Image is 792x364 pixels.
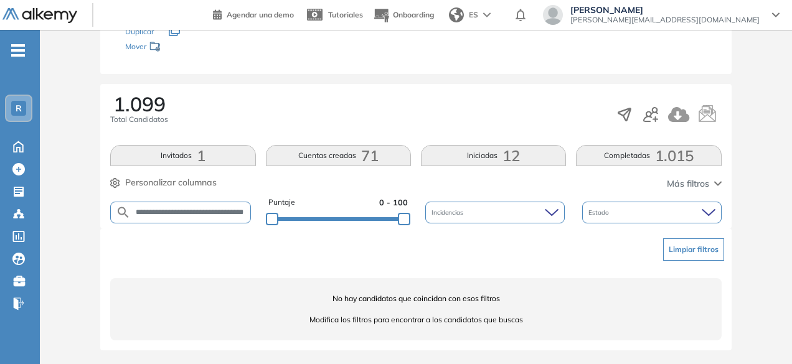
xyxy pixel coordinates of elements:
[588,208,611,217] span: Estado
[110,114,168,125] span: Total Candidatos
[393,10,434,19] span: Onboarding
[110,145,255,166] button: Invitados1
[268,197,295,208] span: Puntaje
[582,202,722,223] div: Estado
[469,9,478,21] span: ES
[110,314,721,325] span: Modifica los filtros para encontrar a los candidatos que buscas
[667,177,722,190] button: Más filtros
[213,6,294,21] a: Agendar una demo
[373,2,434,29] button: Onboarding
[110,176,217,189] button: Personalizar columnas
[483,12,491,17] img: arrow
[570,5,760,15] span: [PERSON_NAME]
[431,208,466,217] span: Incidencias
[227,10,294,19] span: Agendar una demo
[663,238,724,261] button: Limpiar filtros
[576,145,721,166] button: Completadas1.015
[328,10,363,19] span: Tutoriales
[11,49,25,52] i: -
[113,94,166,114] span: 1.099
[379,197,408,208] span: 0 - 100
[16,103,22,113] span: R
[2,8,77,24] img: Logo
[125,176,217,189] span: Personalizar columnas
[425,202,565,223] div: Incidencias
[449,7,464,22] img: world
[667,177,709,190] span: Más filtros
[570,15,760,25] span: [PERSON_NAME][EMAIL_ADDRESS][DOMAIN_NAME]
[421,145,566,166] button: Iniciadas12
[110,293,721,304] span: No hay candidatos que coincidan con esos filtros
[266,145,411,166] button: Cuentas creadas71
[116,205,131,220] img: SEARCH_ALT
[125,36,250,59] div: Mover
[125,27,154,36] span: Duplicar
